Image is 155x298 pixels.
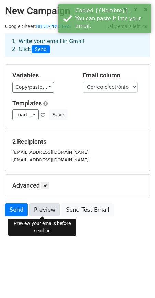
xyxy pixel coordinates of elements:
a: Templates [12,99,42,107]
small: [EMAIL_ADDRESS][DOMAIN_NAME] [12,150,89,155]
small: [EMAIL_ADDRESS][DOMAIN_NAME] [12,157,89,162]
span: Send [32,45,50,54]
a: Send [5,203,28,216]
h5: 2 Recipients [12,138,143,146]
a: Preview [29,203,60,216]
a: Load... [12,109,39,120]
button: Save [49,109,67,120]
h5: Email column [83,72,143,79]
div: Widget de chat [121,265,155,298]
div: 1. Write your email in Gmail 2. Click [7,38,148,53]
div: Copied {{Nombre}}. You can paste it into your email. [75,7,148,30]
a: BBDD-PRUEBAS [36,24,71,29]
iframe: Chat Widget [121,265,155,298]
a: Copy/paste... [12,82,54,93]
h5: Variables [12,72,72,79]
a: Send Test Email [61,203,114,216]
div: Preview your emails before sending [8,219,76,236]
small: Google Sheet: [5,24,71,29]
h2: New Campaign [5,5,150,17]
h5: Advanced [12,182,143,189]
